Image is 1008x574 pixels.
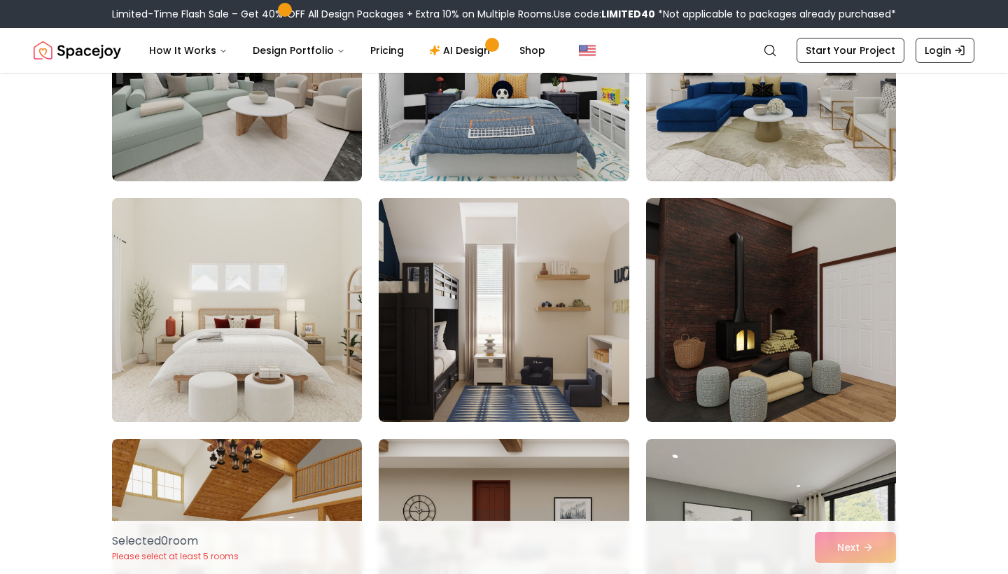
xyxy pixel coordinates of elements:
[241,36,356,64] button: Design Portfolio
[655,7,896,21] span: *Not applicable to packages already purchased*
[379,198,629,422] img: Room room-5
[797,38,904,63] a: Start Your Project
[579,42,596,59] img: United States
[601,7,655,21] b: LIMITED40
[138,36,556,64] nav: Main
[554,7,655,21] span: Use code:
[359,36,415,64] a: Pricing
[112,551,239,562] p: Please select at least 5 rooms
[106,192,368,428] img: Room room-4
[34,28,974,73] nav: Global
[112,7,896,21] div: Limited-Time Flash Sale – Get 40% OFF All Design Packages + Extra 10% on Multiple Rooms.
[34,36,121,64] a: Spacejoy
[418,36,505,64] a: AI Design
[34,36,121,64] img: Spacejoy Logo
[916,38,974,63] a: Login
[138,36,239,64] button: How It Works
[112,533,239,549] p: Selected 0 room
[508,36,556,64] a: Shop
[646,198,896,422] img: Room room-6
